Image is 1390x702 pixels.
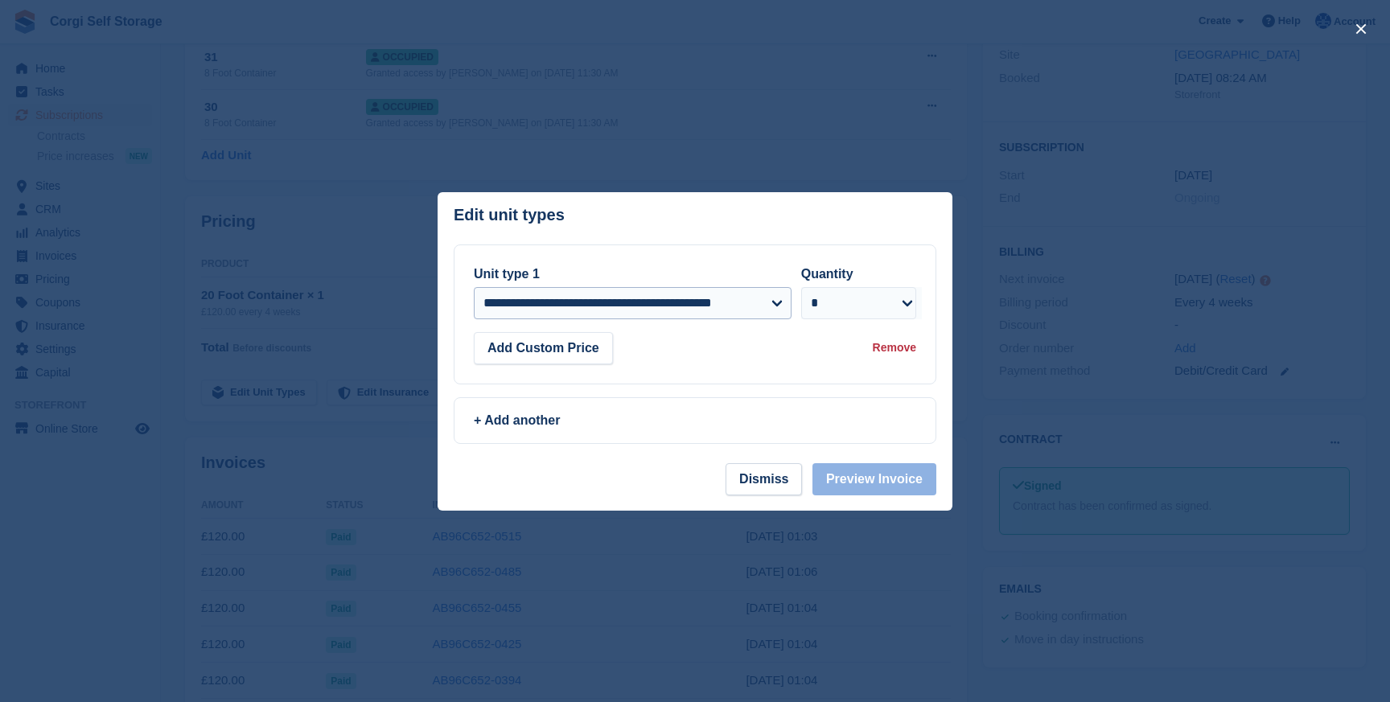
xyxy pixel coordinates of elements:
[454,397,936,444] a: + Add another
[873,339,916,356] div: Remove
[726,463,802,495] button: Dismiss
[1348,16,1374,42] button: close
[454,206,565,224] p: Edit unit types
[474,332,613,364] button: Add Custom Price
[474,267,540,281] label: Unit type 1
[474,411,916,430] div: + Add another
[812,463,936,495] button: Preview Invoice
[801,267,853,281] label: Quantity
